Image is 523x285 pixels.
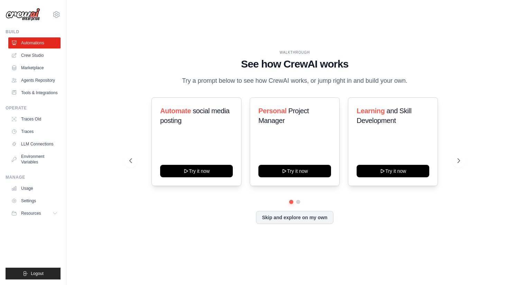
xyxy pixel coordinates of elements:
p: Try a prompt below to see how CrewAI works, or jump right in and build your own. [178,76,411,86]
button: Logout [6,268,61,279]
div: Manage [6,175,61,180]
button: Skip and explore on my own [256,211,333,224]
a: Crew Studio [8,50,61,61]
a: Settings [8,195,61,206]
img: Logo [6,8,40,21]
span: Project Manager [258,107,309,124]
button: Try it now [258,165,331,177]
button: Try it now [357,165,429,177]
span: Learning [357,107,385,115]
span: Resources [21,211,41,216]
div: Build [6,29,61,35]
span: social media posting [160,107,230,124]
a: Usage [8,183,61,194]
a: Agents Repository [8,75,61,86]
a: Environment Variables [8,151,61,168]
h1: See how CrewAI works [129,58,460,70]
div: Operate [6,105,61,111]
a: Traces Old [8,114,61,125]
button: Try it now [160,165,233,177]
span: Automate [160,107,191,115]
span: Logout [31,271,44,276]
span: Personal [258,107,286,115]
button: Resources [8,208,61,219]
div: WALKTHROUGH [129,50,460,55]
a: Tools & Integrations [8,87,61,98]
a: Marketplace [8,62,61,73]
a: LLM Connections [8,139,61,150]
span: and Skill Development [357,107,411,124]
a: Automations [8,37,61,48]
a: Traces [8,126,61,137]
